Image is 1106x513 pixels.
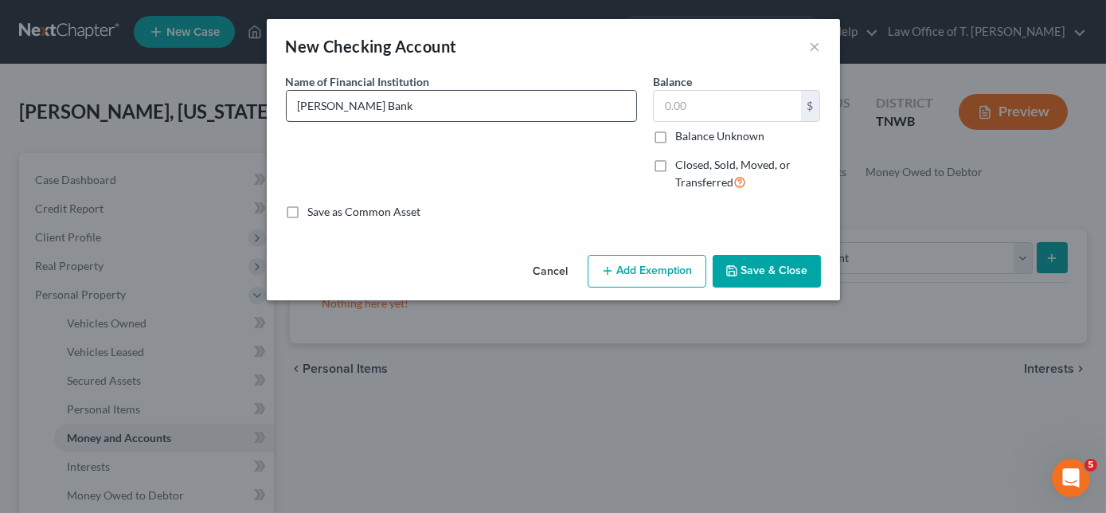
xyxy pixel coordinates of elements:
label: Save as Common Asset [308,204,421,220]
iframe: Intercom live chat [1052,459,1090,497]
button: Save & Close [713,255,821,288]
button: Add Exemption [588,255,706,288]
div: $ [801,91,820,121]
label: Balance [653,73,692,90]
button: × [810,37,821,56]
input: Enter name... [287,91,636,121]
label: Balance Unknown [675,128,764,144]
span: Closed, Sold, Moved, or Transferred [675,158,791,189]
input: 0.00 [654,91,801,121]
button: Cancel [521,256,581,288]
span: Name of Financial Institution [286,75,430,88]
span: 5 [1085,459,1097,472]
div: New Checking Account [286,35,457,57]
